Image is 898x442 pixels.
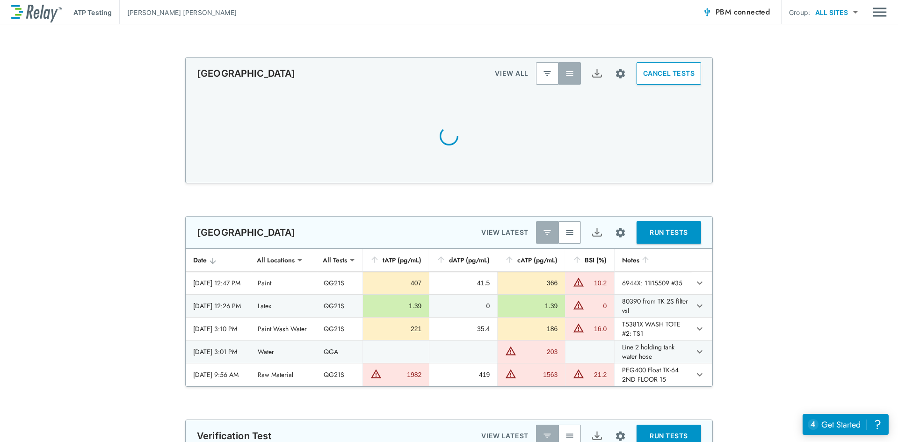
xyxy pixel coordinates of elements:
[572,254,607,266] div: BSI (%)
[614,295,691,317] td: 80390 from TK 2S filter vsl
[803,414,889,435] iframe: Resource center
[565,69,574,78] img: View All
[614,341,691,363] td: Line 2 holding tank water hose
[505,345,516,356] img: Warning
[543,69,552,78] img: Latest
[384,370,421,379] div: 1982
[565,228,574,237] img: View All
[614,363,691,386] td: PEG400 Float TK-64 2ND FLOOR 15
[193,347,243,356] div: [DATE] 3:01 PM
[316,318,363,340] td: QG21S
[622,254,684,266] div: Notes
[73,7,112,17] p: ATP Testing
[370,254,421,266] div: tATP (pg/mL)
[734,7,770,17] span: connected
[586,62,608,85] button: Export
[565,431,574,441] img: View All
[197,227,296,238] p: [GEOGRAPHIC_DATA]
[573,299,584,311] img: Warning
[587,370,607,379] div: 21.2
[437,324,490,333] div: 35.4
[614,272,691,294] td: 6944X: 11I15509 #35
[586,221,608,244] button: Export
[316,251,354,269] div: All Tests
[873,3,887,21] button: Main menu
[250,251,301,269] div: All Locations
[127,7,237,17] p: [PERSON_NAME] [PERSON_NAME]
[505,301,558,311] div: 1.39
[591,227,603,239] img: Export Icon
[615,68,626,80] img: Settings Icon
[197,68,296,79] p: [GEOGRAPHIC_DATA]
[519,347,558,356] div: 203
[495,68,529,79] p: VIEW ALL
[436,254,490,266] div: dATP (pg/mL)
[316,341,363,363] td: QGA
[193,301,243,311] div: [DATE] 12:26 PM
[370,368,382,379] img: Warning
[505,254,558,266] div: cATP (pg/mL)
[186,249,712,386] table: sticky table
[505,368,516,379] img: Warning
[437,301,490,311] div: 0
[505,324,558,333] div: 186
[437,278,490,288] div: 41.5
[637,62,701,85] button: CANCEL TESTS
[543,431,552,441] img: Latest
[587,324,607,333] div: 16.0
[573,322,584,333] img: Warning
[587,278,607,288] div: 10.2
[370,301,421,311] div: 1.39
[316,363,363,386] td: QG21S
[573,276,584,288] img: Warning
[702,7,712,17] img: Connected Icon
[587,301,607,311] div: 0
[481,430,529,442] p: VIEW LATEST
[437,370,490,379] div: 419
[505,278,558,288] div: 366
[481,227,529,238] p: VIEW LATEST
[250,318,316,340] td: Paint Wash Water
[370,324,421,333] div: 221
[789,7,810,17] p: Group:
[692,321,708,337] button: expand row
[370,278,421,288] div: 407
[614,318,691,340] td: T5381X WASH TOTE #2: TS1
[608,220,633,245] button: Site setup
[316,272,363,294] td: QG21S
[543,228,552,237] img: Latest
[186,249,250,272] th: Date
[692,344,708,360] button: expand row
[11,2,62,22] img: LuminUltra Relay
[193,278,243,288] div: [DATE] 12:47 PM
[692,298,708,314] button: expand row
[250,272,316,294] td: Paint
[716,6,770,19] span: PBM
[519,370,558,379] div: 1563
[197,430,272,442] p: Verification Test
[573,368,584,379] img: Warning
[692,367,708,383] button: expand row
[873,3,887,21] img: Drawer Icon
[250,363,316,386] td: Raw Material
[692,275,708,291] button: expand row
[250,341,316,363] td: Water
[591,430,603,442] img: Export Icon
[699,3,774,22] button: PBM connected
[591,68,603,80] img: Export Icon
[637,221,701,244] button: RUN TESTS
[615,227,626,239] img: Settings Icon
[250,295,316,317] td: Latex
[316,295,363,317] td: QG21S
[615,430,626,442] img: Settings Icon
[608,61,633,86] button: Site setup
[193,370,243,379] div: [DATE] 9:56 AM
[193,324,243,333] div: [DATE] 3:10 PM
